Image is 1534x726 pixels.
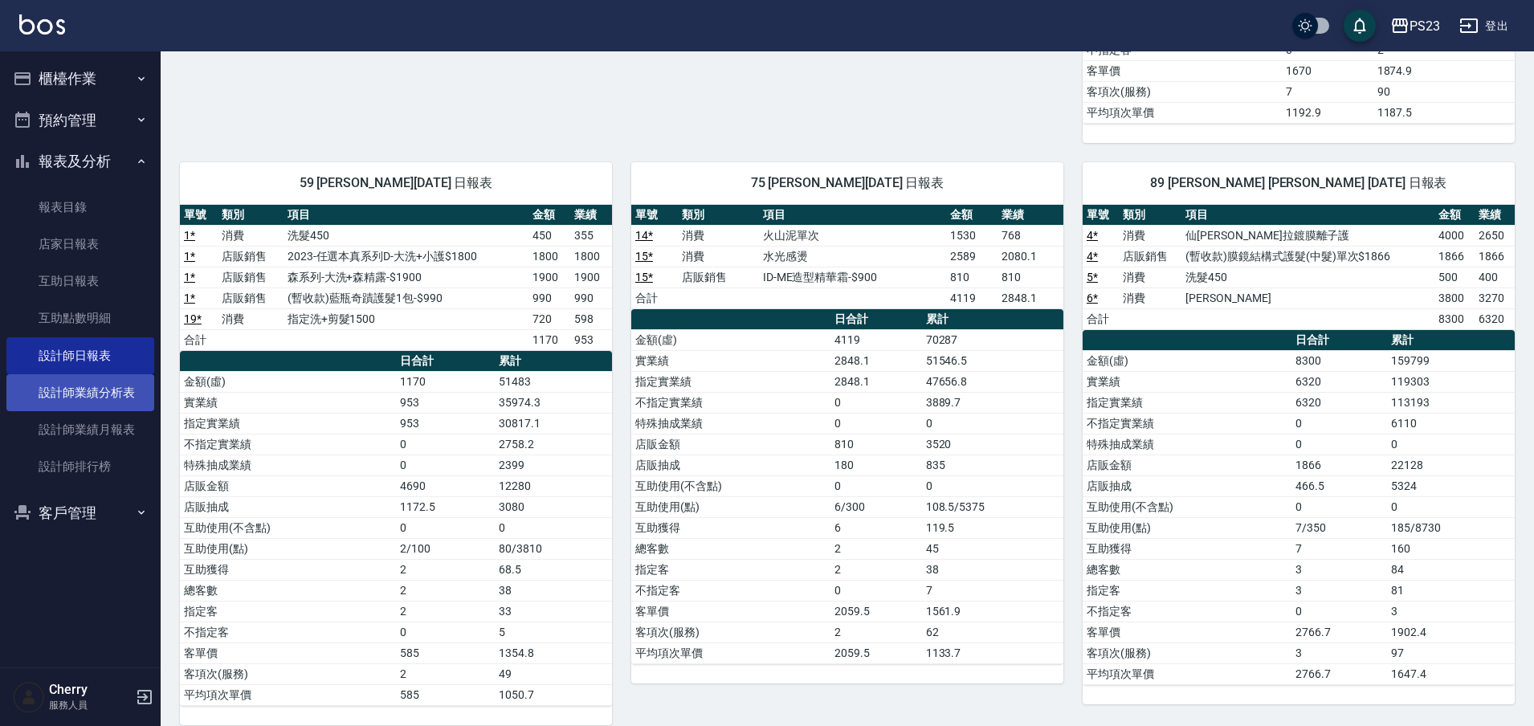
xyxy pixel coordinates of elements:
td: 特殊抽成業績 [1083,434,1291,455]
td: 店販金額 [180,475,396,496]
td: 店販銷售 [678,267,759,288]
td: 3800 [1434,288,1475,308]
td: 合計 [180,329,218,350]
td: 953 [570,329,612,350]
td: 不指定客 [180,622,396,642]
img: Logo [19,14,65,35]
td: 0 [1291,601,1387,622]
td: 0 [1291,413,1387,434]
td: 1050.7 [495,684,612,705]
td: 6320 [1291,392,1387,413]
td: 30817.1 [495,413,612,434]
td: 22128 [1387,455,1515,475]
td: 835 [922,455,1063,475]
td: 消費 [218,225,284,246]
td: 81 [1387,580,1515,601]
td: 2848.1 [830,371,921,392]
td: 1866 [1475,246,1515,267]
td: 0 [922,413,1063,434]
th: 單號 [1083,205,1119,226]
td: 5 [495,622,612,642]
td: 互助獲得 [1083,538,1291,559]
td: 互助獲得 [180,559,396,580]
td: 990 [570,288,612,308]
td: 消費 [678,246,759,267]
td: 33 [495,601,612,622]
td: 12280 [495,475,612,496]
td: 585 [396,642,495,663]
td: 84 [1387,559,1515,580]
td: 38 [495,580,612,601]
td: 2 [830,538,921,559]
td: 1874.9 [1373,60,1515,81]
td: 指定客 [631,559,830,580]
button: 報表及分析 [6,141,154,182]
td: 38 [922,559,1063,580]
a: 互助點數明細 [6,300,154,336]
th: 金額 [528,205,570,226]
td: 97 [1387,642,1515,663]
td: 店販銷售 [218,288,284,308]
td: 2/100 [396,538,495,559]
td: 森系列-大洗+森精露-$1900 [284,267,528,288]
td: 2 [830,622,921,642]
button: 櫃檯作業 [6,58,154,100]
td: 1670 [1282,60,1373,81]
td: 客項次(服務) [631,622,830,642]
a: 店家日報表 [6,226,154,263]
td: 185/8730 [1387,517,1515,538]
a: 設計師日報表 [6,337,154,374]
a: 互助日報表 [6,263,154,300]
th: 累計 [1387,330,1515,351]
td: 平均項次單價 [631,642,830,663]
th: 累計 [922,309,1063,330]
td: 2023-任選本真系列D-大洗+小護$1800 [284,246,528,267]
td: 實業績 [631,350,830,371]
td: 2766.7 [1291,622,1387,642]
td: 7 [1282,81,1373,102]
td: 1800 [570,246,612,267]
td: 特殊抽成業績 [180,455,396,475]
th: 項目 [759,205,946,226]
td: 互助獲得 [631,517,830,538]
td: 不指定實業績 [180,434,396,455]
table: a dense table [1083,330,1515,685]
td: ID-ME造型精華霜-$900 [759,267,946,288]
button: 登出 [1453,11,1515,41]
td: 消費 [1119,267,1181,288]
td: 洗髮450 [284,225,528,246]
td: 720 [528,308,570,329]
td: 7/350 [1291,517,1387,538]
td: 客單價 [631,601,830,622]
th: 累計 [495,351,612,372]
td: 6/300 [830,496,921,517]
td: 2 [830,559,921,580]
td: 平均項次單價 [180,684,396,705]
span: 59 [PERSON_NAME][DATE] 日報表 [199,175,593,191]
th: 類別 [678,205,759,226]
td: 810 [830,434,921,455]
button: PS23 [1384,10,1446,43]
td: 總客數 [631,538,830,559]
td: 119.5 [922,517,1063,538]
a: 報表目錄 [6,189,154,226]
td: 洗髮450 [1181,267,1434,288]
td: 店販抽成 [631,455,830,475]
td: 1902.4 [1387,622,1515,642]
td: 指定實業績 [1083,392,1291,413]
td: 店販金額 [631,434,830,455]
td: 金額(虛) [180,371,396,392]
td: (暫收款)藍瓶奇蹟護髮1包-$990 [284,288,528,308]
td: 113193 [1387,392,1515,413]
td: 2650 [1475,225,1515,246]
td: 水光感燙 [759,246,946,267]
td: 2 [396,559,495,580]
td: 實業績 [180,392,396,413]
td: 159799 [1387,350,1515,371]
td: 1900 [570,267,612,288]
th: 日合計 [1291,330,1387,351]
th: 單號 [631,205,678,226]
th: 業績 [570,205,612,226]
a: 設計師業績分析表 [6,374,154,411]
td: 0 [396,517,495,538]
